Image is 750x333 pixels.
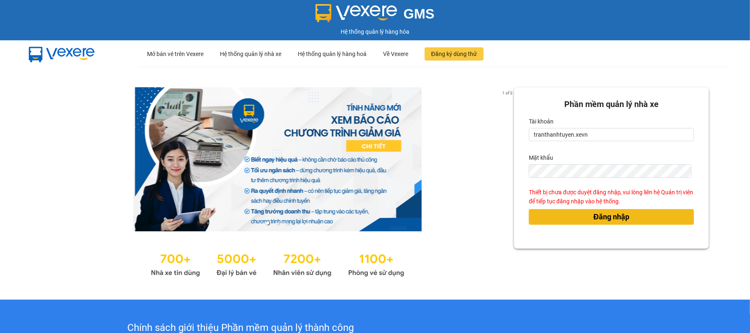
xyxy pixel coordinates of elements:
[529,151,553,164] label: Mật khẩu
[529,188,694,206] div: Thiết bị chưa được duyệt đăng nhập, vui lòng liên hệ Quản trị viên để tiếp tục đăng nhập vào hệ t...
[425,47,484,61] button: Đăng ký dùng thử
[286,221,289,225] li: slide item 3
[298,41,367,67] div: Hệ thống quản lý hàng hoá
[529,115,554,128] label: Tài khoản
[383,41,408,67] div: Về Vexere
[315,4,397,22] img: logo 2
[2,27,748,36] div: Hệ thống quản lý hàng hóa
[529,164,692,178] input: Mật khẩu
[266,221,269,225] li: slide item 1
[41,87,53,231] button: previous slide / item
[500,87,514,98] p: 1 of 3
[529,209,694,225] button: Đăng nhập
[151,248,404,279] img: Statistics.png
[593,211,629,223] span: Đăng nhập
[21,40,103,68] img: mbUUG5Q.png
[147,41,203,67] div: Mở bán vé trên Vexere
[220,41,281,67] div: Hệ thống quản lý nhà xe
[529,128,694,141] input: Tài khoản
[431,49,477,58] span: Đăng ký dùng thử
[502,87,514,231] button: next slide / item
[529,98,694,111] div: Phần mềm quản lý nhà xe
[315,12,435,19] a: GMS
[404,6,435,21] span: GMS
[276,221,279,225] li: slide item 2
